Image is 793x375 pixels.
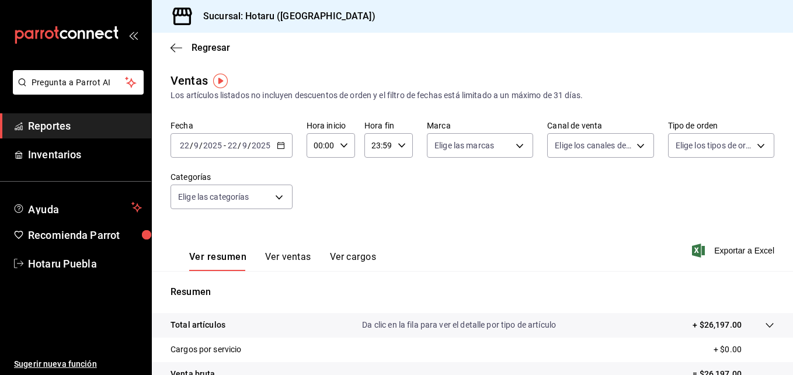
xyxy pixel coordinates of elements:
span: / [248,141,251,150]
input: -- [227,141,238,150]
span: Reportes [28,118,142,134]
button: Ver cargos [330,251,377,271]
span: Elige los canales de venta [555,140,632,151]
input: ---- [251,141,271,150]
input: ---- [203,141,222,150]
h3: Sucursal: Hotaru ([GEOGRAPHIC_DATA]) [194,9,375,23]
label: Fecha [171,121,293,130]
span: Regresar [192,42,230,53]
span: Elige las marcas [434,140,494,151]
input: -- [179,141,190,150]
label: Categorías [171,173,293,181]
div: Los artículos listados no incluyen descuentos de orden y el filtro de fechas está limitado a un m... [171,89,774,102]
button: Pregunta a Parrot AI [13,70,144,95]
p: + $0.00 [714,343,774,356]
span: Elige las categorías [178,191,249,203]
div: Ventas [171,72,208,89]
button: Regresar [171,42,230,53]
p: Total artículos [171,319,225,331]
span: Inventarios [28,147,142,162]
label: Hora inicio [307,121,355,130]
button: Ver ventas [265,251,311,271]
label: Canal de venta [547,121,653,130]
span: / [238,141,241,150]
img: Tooltip marker [213,74,228,88]
button: open_drawer_menu [128,30,138,40]
span: Hotaru Puebla [28,256,142,272]
p: Cargos por servicio [171,343,242,356]
button: Exportar a Excel [694,244,774,258]
a: Pregunta a Parrot AI [8,85,144,97]
label: Hora fin [364,121,413,130]
span: Sugerir nueva función [14,358,142,370]
span: - [224,141,226,150]
span: Recomienda Parrot [28,227,142,243]
span: Ayuda [28,200,127,214]
input: -- [193,141,199,150]
span: Pregunta a Parrot AI [32,77,126,89]
span: / [199,141,203,150]
span: Elige los tipos de orden [676,140,753,151]
p: Resumen [171,285,774,299]
label: Tipo de orden [668,121,774,130]
p: + $26,197.00 [693,319,742,331]
p: Da clic en la fila para ver el detalle por tipo de artículo [362,319,556,331]
label: Marca [427,121,533,130]
input: -- [242,141,248,150]
div: navigation tabs [189,251,376,271]
button: Ver resumen [189,251,246,271]
span: / [190,141,193,150]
